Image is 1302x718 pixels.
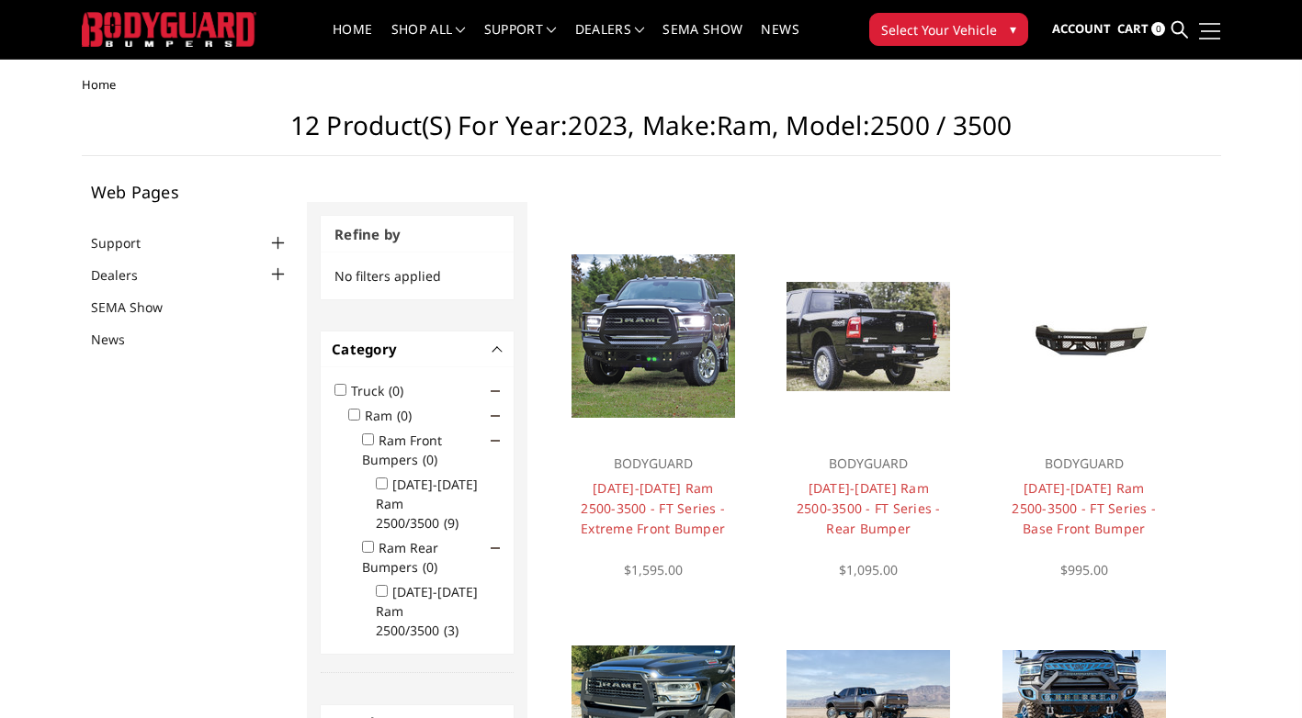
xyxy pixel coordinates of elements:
span: Click to show/hide children [491,436,500,445]
span: (9) [444,514,459,532]
span: (0) [423,558,437,576]
a: Account [1052,5,1111,54]
a: Cart 0 [1117,5,1165,54]
span: Click to show/hide children [491,411,500,421]
a: News [761,23,798,59]
p: BODYGUARD [789,453,949,475]
span: $995.00 [1060,561,1108,578]
img: BODYGUARD BUMPERS [82,12,256,46]
span: $1,595.00 [624,561,683,578]
span: Cart [1117,20,1149,37]
h1: 12 Product(s) for Year:2023, Make:Ram, Model:2500 / 3500 [82,110,1221,156]
span: (0) [423,451,437,468]
a: News [91,330,148,349]
span: Home [82,76,116,93]
a: Home [333,23,372,59]
span: (3) [444,622,459,639]
span: Account [1052,20,1111,37]
a: Support [484,23,557,59]
a: Support [91,233,164,252]
a: shop all [391,23,466,59]
span: Select Your Vehicle [881,20,997,39]
label: [DATE]-[DATE] Ram 2500/3500 [376,583,478,639]
h5: Web Pages [91,184,289,200]
span: Click to show/hide children [491,387,500,396]
h4: Category [332,339,503,360]
span: Click to show/hide children [491,544,500,553]
span: No filters applied [334,267,441,285]
span: 0 [1151,22,1165,36]
a: SEMA Show [91,297,186,317]
label: Truck [351,382,414,399]
label: Ram [365,407,423,424]
p: BODYGUARD [1004,453,1164,475]
a: Dealers [91,265,161,285]
button: - [493,344,503,353]
a: [DATE]-[DATE] Ram 2500-3500 - FT Series - Base Front Bumper [1012,479,1156,537]
a: Dealers [575,23,645,59]
label: Ram Front Bumpers [362,432,448,468]
p: BODYGUARD [573,453,733,475]
span: ▾ [1010,19,1016,39]
a: [DATE]-[DATE] Ram 2500-3500 - FT Series - Extreme Front Bumper [581,479,725,537]
span: $1,095.00 [839,561,898,578]
a: [DATE]-[DATE] Ram 2500-3500 - FT Series - Rear Bumper [797,479,941,537]
iframe: Chat Widget [1210,630,1302,718]
button: Select Your Vehicle [869,13,1028,46]
span: (0) [389,382,403,399]
a: SEMA Show [662,23,742,59]
span: (0) [397,407,412,424]
label: Ram Rear Bumpers [362,539,448,576]
label: [DATE]-[DATE] Ram 2500/3500 [376,476,478,532]
h3: Refine by [321,216,514,253]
